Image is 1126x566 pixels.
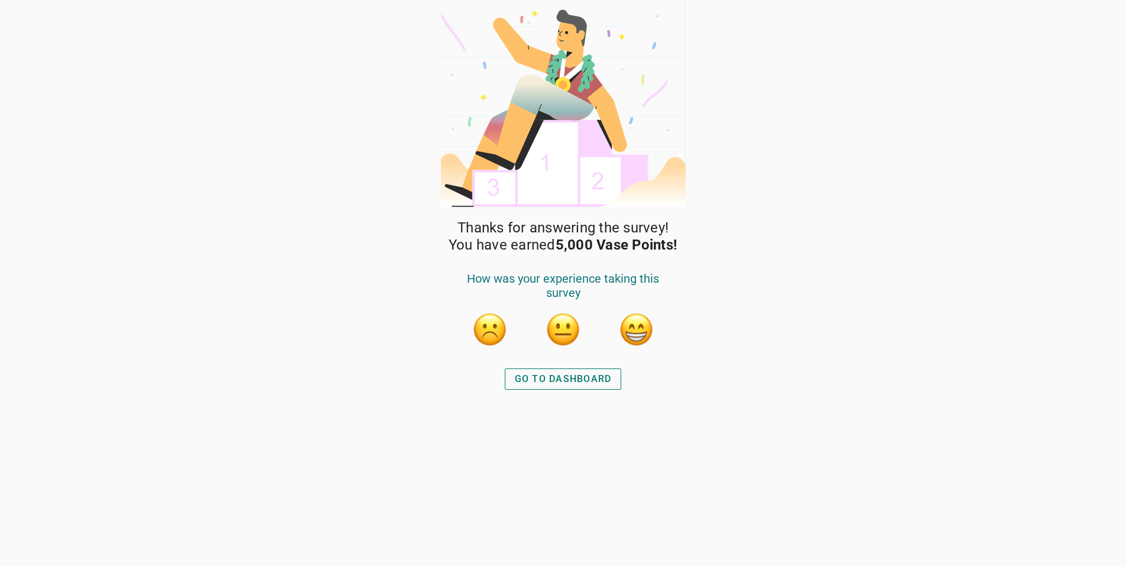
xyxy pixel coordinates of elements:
strong: 5,000 Vase Points! [556,237,678,253]
div: GO TO DASHBOARD [515,372,612,386]
button: GO TO DASHBOARD [505,368,622,390]
span: You have earned [449,237,677,254]
div: How was your experience taking this survey [453,271,673,312]
span: Thanks for answering the survey! [457,219,669,237]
